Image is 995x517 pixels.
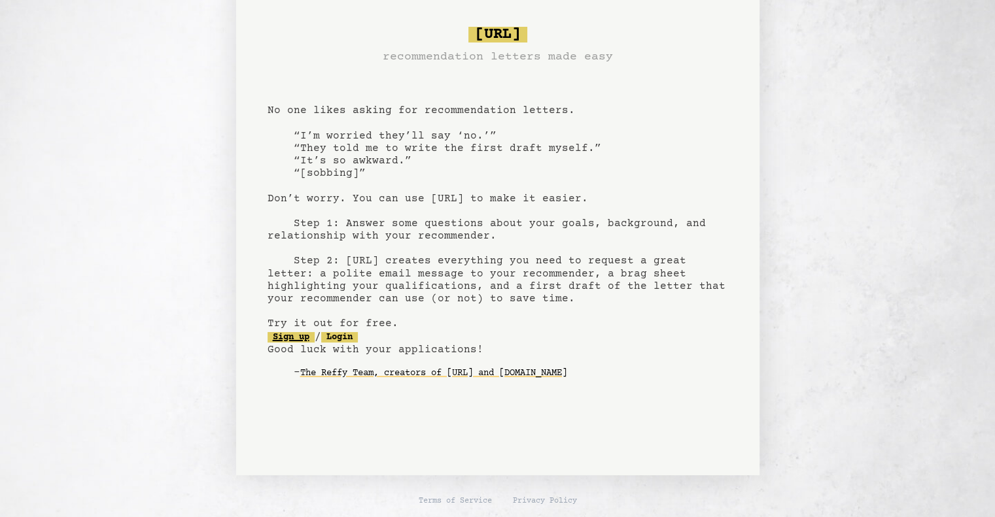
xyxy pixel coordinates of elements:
[383,48,613,66] h3: recommendation letters made easy
[268,22,728,405] pre: No one likes asking for recommendation letters. “I’m worried they’ll say ‘no.’” “They told me to ...
[294,367,728,380] div: -
[513,496,577,507] a: Privacy Policy
[300,363,567,384] a: The Reffy Team, creators of [URL] and [DOMAIN_NAME]
[468,27,527,42] span: [URL]
[268,332,315,342] a: Sign up
[321,332,358,342] a: Login
[419,496,492,507] a: Terms of Service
